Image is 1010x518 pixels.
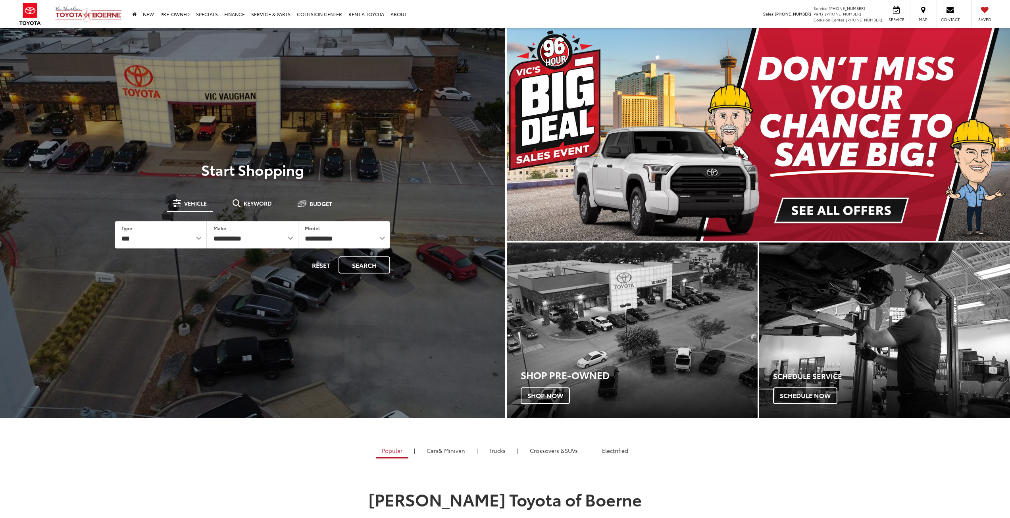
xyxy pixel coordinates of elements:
[587,447,593,454] li: |
[775,11,811,17] span: [PHONE_NUMBER]
[184,200,207,206] span: Vehicle
[507,243,758,418] div: Toyota
[814,5,827,11] span: Service
[305,256,337,273] button: Reset
[521,387,570,404] span: Shop Now
[596,444,634,457] a: Electrified
[421,444,471,457] a: Cars
[521,370,758,380] h3: Shop Pre-Owned
[941,17,960,22] span: Contact
[55,6,122,22] img: Vic Vaughan Toyota of Boerne
[887,17,905,22] span: Service
[475,447,480,454] li: |
[507,243,758,418] a: Shop Pre-Owned Shop Now
[814,17,845,23] span: Collision Center
[33,162,472,177] p: Start Shopping
[483,444,512,457] a: Trucks
[759,243,1010,418] a: Schedule Service Schedule Now
[214,225,226,231] label: Make
[773,387,837,404] span: Schedule Now
[376,444,408,458] a: Popular
[339,256,390,273] button: Search
[524,444,584,457] a: SUVs
[412,447,417,454] li: |
[321,490,690,508] h1: [PERSON_NAME] Toyota of Boerne
[244,200,272,206] span: Keyword
[976,17,993,22] span: Saved
[515,447,520,454] li: |
[310,201,332,206] span: Budget
[759,243,1010,418] div: Toyota
[763,11,773,17] span: Sales
[814,11,823,17] span: Parts
[305,225,320,231] label: Model
[914,17,932,22] span: Map
[530,447,565,454] span: Crossovers &
[439,447,465,454] span: & Minivan
[773,372,1010,380] h4: Schedule Service
[829,5,865,11] span: [PHONE_NUMBER]
[825,11,861,17] span: [PHONE_NUMBER]
[121,225,132,231] label: Type
[846,17,882,23] span: [PHONE_NUMBER]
